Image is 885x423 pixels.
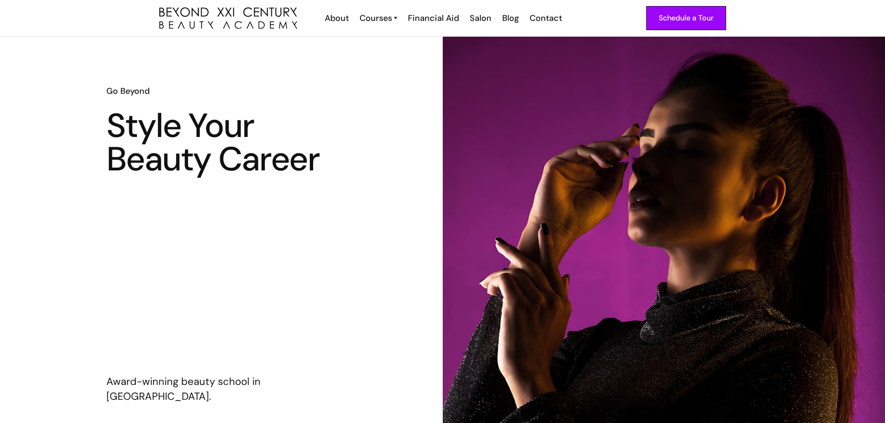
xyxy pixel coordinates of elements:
img: beyond 21st century beauty academy logo [159,7,297,29]
a: Blog [496,12,524,24]
div: Financial Aid [408,12,459,24]
div: About [325,12,349,24]
a: Courses [360,12,397,24]
div: Schedule a Tour [659,12,714,24]
div: Blog [502,12,519,24]
a: Schedule a Tour [646,6,726,30]
div: Salon [470,12,492,24]
a: About [319,12,354,24]
a: Salon [464,12,496,24]
div: Courses [360,12,392,24]
h1: Style Your Beauty Career [106,109,336,176]
a: Contact [524,12,567,24]
p: Award-winning beauty school in [GEOGRAPHIC_DATA]. [106,374,336,404]
a: Financial Aid [402,12,464,24]
h6: Go Beyond [106,85,336,97]
a: home [159,7,297,29]
div: Contact [530,12,562,24]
